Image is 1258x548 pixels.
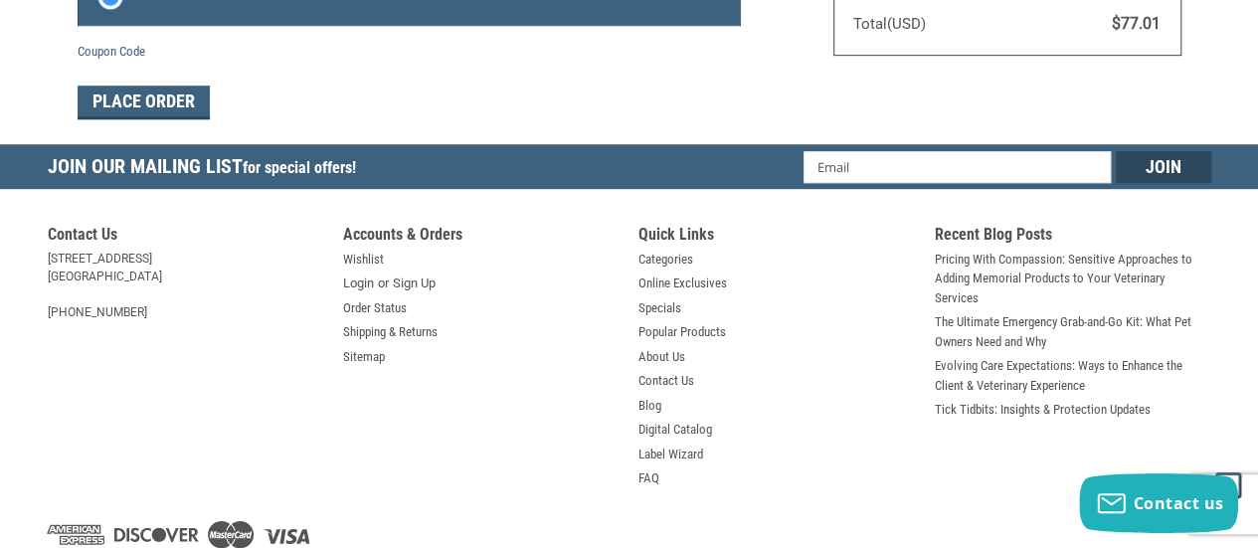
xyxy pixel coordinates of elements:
a: Specials [638,298,681,318]
a: Label Wizard [638,445,703,464]
a: Tick Tidbits: Insights & Protection Updates [935,400,1151,420]
span: or [366,274,401,293]
h5: Recent Blog Posts [935,225,1211,250]
a: Pricing With Compassion: Sensitive Approaches to Adding Memorial Products to Your Veterinary Serv... [935,250,1211,308]
h5: Quick Links [638,225,915,250]
h5: Contact Us [48,225,324,250]
h5: Accounts & Orders [343,225,620,250]
address: [STREET_ADDRESS] [GEOGRAPHIC_DATA] [PHONE_NUMBER] [48,250,324,321]
a: The Ultimate Emergency Grab-and-Go Kit: What Pet Owners Need and Why [935,312,1211,351]
a: Evolving Care Expectations: Ways to Enhance the Client & Veterinary Experience [935,356,1211,395]
a: Sitemap [343,347,385,367]
span: Total (USD) [853,15,926,33]
span: for special offers! [243,158,356,177]
button: Contact us [1079,473,1238,533]
span: Contact us [1134,492,1224,514]
span: $77.01 [1112,14,1161,33]
a: Categories [638,250,693,270]
a: Contact Us [638,371,694,391]
a: Shipping & Returns [343,322,438,342]
a: Online Exclusives [638,274,727,293]
a: Popular Products [638,322,726,342]
input: Email [804,151,1111,183]
h5: Join Our Mailing List [48,144,366,195]
a: Login [343,274,374,293]
a: About Us [638,347,685,367]
a: Blog [638,396,661,416]
a: Coupon Code [78,44,145,59]
a: FAQ [638,468,659,488]
a: Digital Catalog [638,420,712,440]
button: Place Order [78,86,210,119]
a: Order Status [343,298,407,318]
a: Wishlist [343,250,384,270]
input: Join [1116,151,1211,183]
a: Sign Up [393,274,436,293]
